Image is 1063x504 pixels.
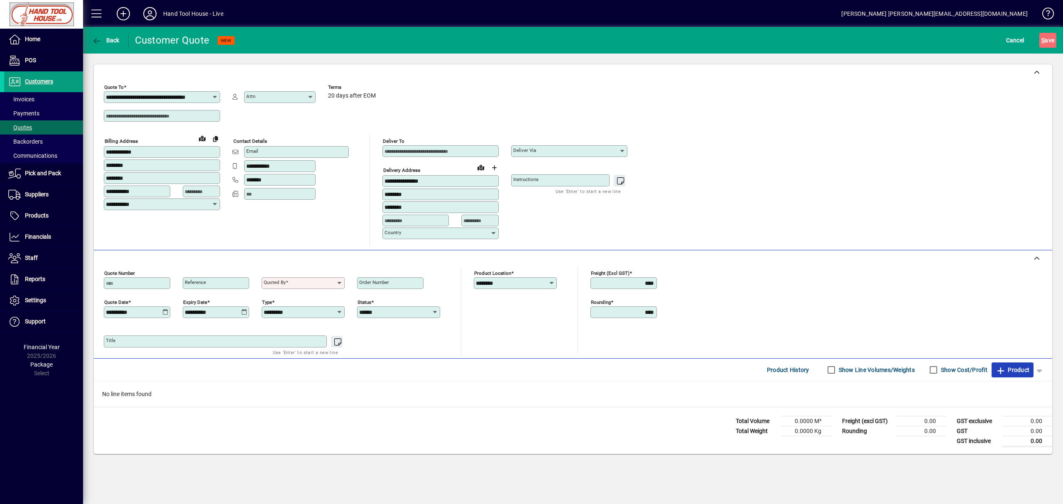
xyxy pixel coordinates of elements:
div: Customer Quote [135,34,210,47]
span: Reports [25,276,45,282]
mat-label: Attn [246,93,255,99]
a: Suppliers [4,184,83,205]
label: Show Cost/Profit [939,366,987,374]
mat-hint: Use 'Enter' to start a new line [556,186,621,196]
span: Back [92,37,120,44]
a: Invoices [4,92,83,106]
span: ave [1041,34,1054,47]
a: Backorders [4,135,83,149]
span: Staff [25,254,38,261]
a: POS [4,50,83,71]
td: 0.00 [896,426,946,436]
td: 0.00 [1002,426,1052,436]
td: Freight (excl GST) [838,416,896,426]
a: Quotes [4,120,83,135]
td: 0.00 [896,416,946,426]
span: Terms [328,85,378,90]
td: GST exclusive [953,416,1002,426]
td: 0.0000 M³ [781,416,831,426]
a: Products [4,206,83,226]
span: S [1041,37,1045,44]
mat-label: Deliver To [383,138,404,144]
span: Product [996,363,1029,377]
mat-label: Deliver via [513,147,536,153]
span: POS [25,57,36,64]
button: Profile [137,6,163,21]
button: Add [110,6,137,21]
td: Total Weight [732,426,781,436]
mat-hint: Use 'Enter' to start a new line [273,347,338,357]
mat-label: Expiry date [183,299,207,305]
span: Payments [8,110,39,117]
td: 0.00 [1002,436,1052,446]
td: 0.0000 Kg [781,426,831,436]
span: Financial Year [24,344,60,350]
button: Copy to Delivery address [209,132,222,145]
mat-label: Freight (excl GST) [591,270,629,276]
span: Home [25,36,40,42]
div: Hand Tool House - Live [163,7,223,20]
a: View on map [474,161,487,174]
td: 0.00 [1002,416,1052,426]
button: Product [992,362,1034,377]
td: GST [953,426,1002,436]
mat-label: Title [106,338,115,343]
td: GST inclusive [953,436,1002,446]
a: Staff [4,248,83,269]
span: 20 days after EOM [328,93,376,99]
mat-label: Email [246,148,258,154]
mat-label: Rounding [591,299,611,305]
mat-label: Country [385,230,401,235]
a: Settings [4,290,83,311]
a: Knowledge Base [1036,2,1053,29]
div: No line items found [94,382,1052,407]
td: Rounding [838,426,896,436]
a: Reports [4,269,83,290]
mat-label: Reference [185,279,206,285]
mat-label: Type [262,299,272,305]
td: Total Volume [732,416,781,426]
span: Backorders [8,138,43,145]
span: Settings [25,297,46,303]
app-page-header-button: Back [83,33,129,48]
a: Payments [4,106,83,120]
mat-label: Quote To [104,84,124,90]
a: Pick and Pack [4,163,83,184]
span: Product History [767,363,809,377]
mat-label: Order number [359,279,389,285]
a: View on map [196,132,209,145]
mat-label: Product location [474,270,511,276]
mat-label: Quote number [104,270,135,276]
span: Customers [25,78,53,85]
a: Communications [4,149,83,163]
mat-label: Instructions [513,176,539,182]
span: NEW [221,38,231,43]
span: Communications [8,152,57,159]
button: Choose address [487,161,501,174]
button: Product History [764,362,813,377]
span: Suppliers [25,191,49,198]
a: Home [4,29,83,50]
mat-label: Status [358,299,371,305]
mat-label: Quote date [104,299,128,305]
button: Back [90,33,122,48]
span: Pick and Pack [25,170,61,176]
a: Financials [4,227,83,247]
span: Products [25,212,49,219]
div: [PERSON_NAME] [PERSON_NAME][EMAIL_ADDRESS][DOMAIN_NAME] [841,7,1028,20]
span: Cancel [1006,34,1024,47]
span: Package [30,361,53,368]
button: Save [1039,33,1056,48]
span: Invoices [8,96,34,103]
span: Quotes [8,124,32,131]
span: Financials [25,233,51,240]
button: Cancel [1004,33,1026,48]
span: Support [25,318,46,325]
label: Show Line Volumes/Weights [837,366,915,374]
mat-label: Quoted by [264,279,286,285]
a: Support [4,311,83,332]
